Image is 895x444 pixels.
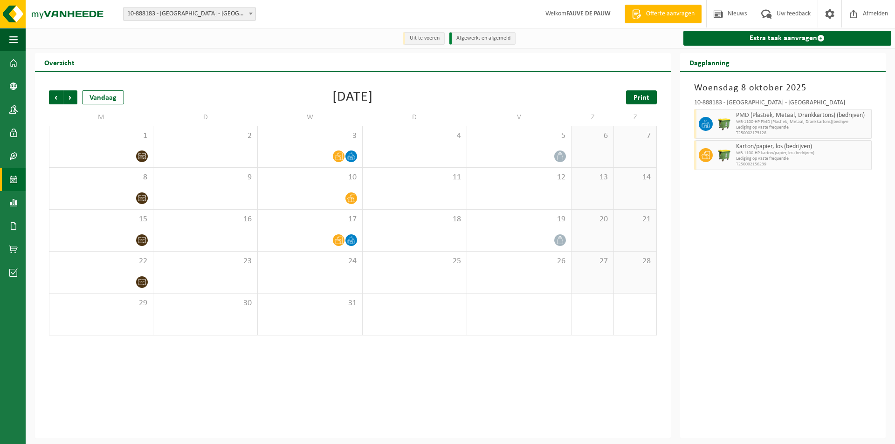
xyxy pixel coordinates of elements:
[158,131,253,141] span: 2
[576,172,609,183] span: 13
[49,90,63,104] span: Vorige
[35,53,84,71] h2: Overzicht
[82,90,124,104] div: Vandaag
[332,90,373,104] div: [DATE]
[262,214,357,225] span: 17
[472,256,566,266] span: 26
[472,214,566,225] span: 19
[54,256,148,266] span: 22
[619,256,651,266] span: 28
[262,131,357,141] span: 3
[158,298,253,308] span: 30
[619,131,651,141] span: 7
[619,172,651,183] span: 14
[472,172,566,183] span: 12
[467,109,571,126] td: V
[54,214,148,225] span: 15
[571,109,614,126] td: Z
[633,94,649,102] span: Print
[262,172,357,183] span: 10
[680,53,739,71] h2: Dagplanning
[54,298,148,308] span: 29
[123,7,256,21] span: 10-888183 - CAMBER BRUGGE - SINT-KRUIS
[736,150,869,156] span: WB-1100-HP karton/papier, los (bedrijven)
[54,131,148,141] span: 1
[153,109,258,126] td: D
[367,256,462,266] span: 25
[403,32,445,45] li: Uit te voeren
[54,172,148,183] span: 8
[158,256,253,266] span: 23
[367,172,462,183] span: 11
[694,81,872,95] h3: Woensdag 8 oktober 2025
[367,214,462,225] span: 18
[258,109,362,126] td: W
[717,117,731,131] img: WB-1100-HPE-GN-51
[124,7,255,20] span: 10-888183 - CAMBER BRUGGE - SINT-KRUIS
[626,90,657,104] a: Print
[576,131,609,141] span: 6
[576,256,609,266] span: 27
[367,131,462,141] span: 4
[736,130,869,136] span: T250002173128
[576,214,609,225] span: 20
[63,90,77,104] span: Volgende
[262,298,357,308] span: 31
[614,109,656,126] td: Z
[717,148,731,162] img: WB-1100-HPE-GN-51
[472,131,566,141] span: 5
[619,214,651,225] span: 21
[736,125,869,130] span: Lediging op vaste frequentie
[566,10,611,17] strong: FAUVE DE PAUW
[262,256,357,266] span: 24
[49,109,153,126] td: M
[736,112,869,119] span: PMD (Plastiek, Metaal, Drankkartons) (bedrijven)
[449,32,516,45] li: Afgewerkt en afgemeld
[736,119,869,125] span: WB-1100-HP PMD (Plastiek, Metaal, Drankkartons)(bedrijve
[683,31,891,46] a: Extra taak aanvragen
[363,109,467,126] td: D
[736,156,869,162] span: Lediging op vaste frequentie
[158,214,253,225] span: 16
[625,5,702,23] a: Offerte aanvragen
[736,162,869,167] span: T250002156239
[736,143,869,150] span: Karton/papier, los (bedrijven)
[158,172,253,183] span: 9
[644,9,697,19] span: Offerte aanvragen
[694,100,872,109] div: 10-888183 - [GEOGRAPHIC_DATA] - [GEOGRAPHIC_DATA]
